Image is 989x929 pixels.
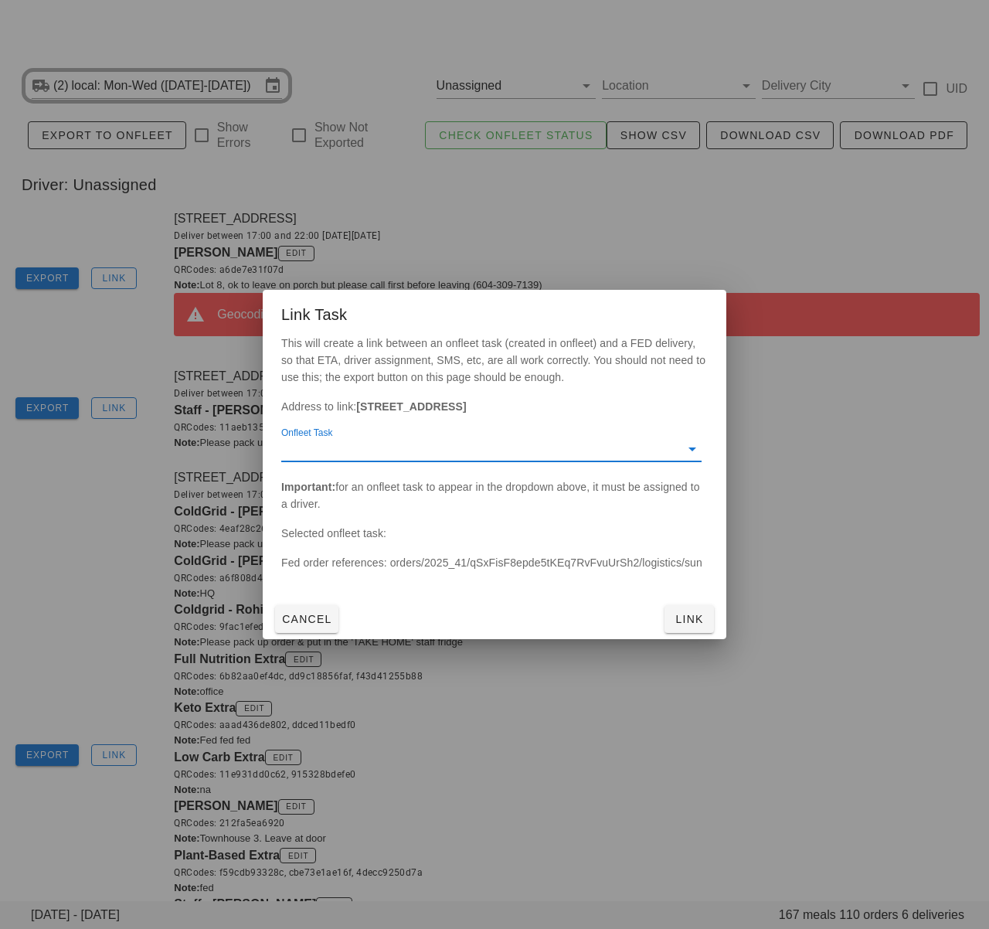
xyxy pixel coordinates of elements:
[281,335,708,386] p: This will create a link between an onfleet task (created in onfleet) and a FED delivery, so that ...
[281,478,708,512] p: for an onfleet task to appear in the dropdown above, it must be assigned to a driver.
[281,554,708,571] p: Fed order references: orders/2025_41/qSxFisF8epde5tKEq7RvFvuUrSh2/logistics/sun
[664,605,714,633] button: Link
[671,613,708,625] span: Link
[275,605,338,633] button: Cancel
[281,398,708,415] p: Address to link:
[263,290,726,335] div: Link Task
[281,525,708,542] p: Selected onfleet task:
[281,481,335,493] b: Important:
[281,427,332,439] label: Onfleet Task
[281,437,702,461] div: Onfleet Task
[356,400,466,413] b: [STREET_ADDRESS]
[281,613,332,625] span: Cancel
